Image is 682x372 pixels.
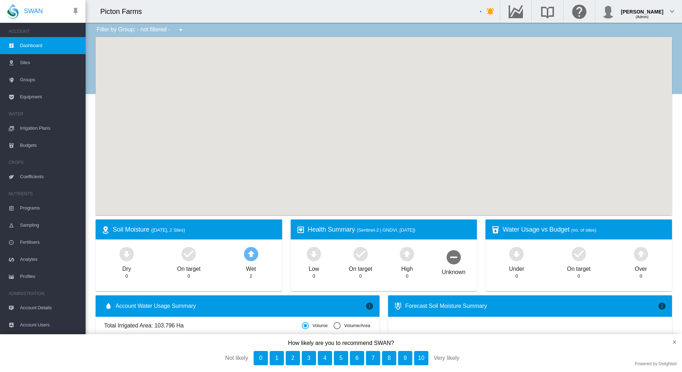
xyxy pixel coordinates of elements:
button: 2 [286,351,300,365]
div: On target [177,262,200,273]
md-icon: icon-arrow-up-bold-circle [632,245,650,262]
div: Under [509,262,524,273]
div: 0 [359,273,362,279]
md-icon: icon-arrow-down-bold-circle [305,245,322,262]
span: Account Users [20,316,80,334]
span: Sampling [20,217,80,234]
md-icon: icon-information [365,302,374,310]
span: Budgets [20,137,80,154]
div: 2 [250,273,252,279]
button: 9 [398,351,412,365]
span: (Sentinel-2 | GNDVI, [DATE]) [357,227,415,233]
span: Account Details [20,299,80,316]
md-icon: icon-water [104,302,113,310]
div: Wet [246,262,256,273]
div: 0 [126,273,128,279]
button: 0, Not likely [254,351,268,365]
img: SWAN-Landscape-Logo-Colour-drop.png [7,4,19,19]
md-icon: icon-pin [71,7,80,16]
span: NUTRIENTS [9,188,80,200]
md-icon: icon-checkbox-marked-circle [570,245,587,262]
md-icon: icon-checkbox-marked-circle [352,245,369,262]
span: CROPS [9,157,80,168]
span: ADMINISTRATION [9,288,80,299]
div: [PERSON_NAME] [621,5,663,12]
div: High [401,262,413,273]
div: Low [309,262,319,273]
div: Not likely [159,351,248,365]
div: Health Summary [308,225,472,234]
span: Profiles [20,268,80,285]
span: (Admin) [636,15,648,19]
div: Picton Farms [100,6,148,16]
button: icon-menu-down [174,23,188,37]
span: Total Irrigated Area: 103.796 Ha [104,322,302,330]
div: Dry [122,262,131,273]
md-icon: icon-arrow-up-bold-circle [243,245,260,262]
span: ([DATE], 2 Sites) [151,227,185,233]
md-icon: icon-arrow-down-bold-circle [508,245,525,262]
div: On target [349,262,372,273]
div: Water Usage vs Budget [503,225,666,234]
md-icon: Search the knowledge base [539,7,556,16]
span: Coefficients [20,168,80,185]
md-icon: icon-bell-ring [486,7,495,16]
div: On target [567,262,591,273]
span: Account Water Usage Summary [116,302,365,310]
span: Sites [20,54,80,71]
div: Over [635,262,647,273]
div: Soil Moisture [113,225,276,234]
button: 6 [350,351,364,365]
button: 5 [334,351,348,365]
span: Fertilisers [20,234,80,251]
button: 7 [366,351,380,365]
div: 0 [577,273,580,279]
div: 0 [312,273,315,279]
img: profile.jpg [601,4,615,19]
span: Equipment [20,88,80,105]
md-icon: icon-minus-circle [445,248,462,265]
span: Programs [20,200,80,217]
md-radio-button: Volume/Area [334,322,370,329]
div: 0 [188,273,190,279]
md-icon: icon-checkbox-marked-circle [180,245,197,262]
div: Very likely [434,351,523,365]
button: icon-bell-ring [483,4,498,19]
div: 0 [640,273,642,279]
md-icon: icon-arrow-down-bold-circle [118,245,135,262]
span: Irrigation Plans [20,120,80,137]
md-icon: icon-chevron-down [668,7,676,16]
span: WATER [9,108,80,120]
div: Filter by Group: - not filtered - [91,23,190,37]
span: Dashboard [20,37,80,54]
div: 0 [515,273,518,279]
md-icon: icon-map-marker-radius [101,226,110,234]
md-icon: icon-information [658,302,666,310]
md-icon: icon-arrow-up-bold-circle [398,245,416,262]
md-radio-button: Volume [302,322,328,329]
div: Unknown [442,265,465,276]
span: SWAN [24,7,43,16]
span: Groups [20,71,80,88]
md-icon: icon-cup-water [491,226,500,234]
span: Analytes [20,251,80,268]
div: 0 [406,273,408,279]
md-icon: Go to the Data Hub [507,7,524,16]
md-icon: icon-menu-down [177,26,185,34]
button: close survey [661,334,682,350]
span: ACCOUNT [9,26,80,37]
md-icon: icon-thermometer-lines [394,302,402,310]
button: 8 [382,351,396,365]
span: (no. of sites) [571,227,596,233]
div: Forecast Soil Moisture Summary [405,302,658,310]
md-icon: icon-heart-box-outline [296,226,305,234]
md-icon: Click here for help [571,7,588,16]
button: 3 [302,351,316,365]
button: 4 [318,351,332,365]
button: 10, Very likely [414,351,428,365]
button: 1 [270,351,284,365]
